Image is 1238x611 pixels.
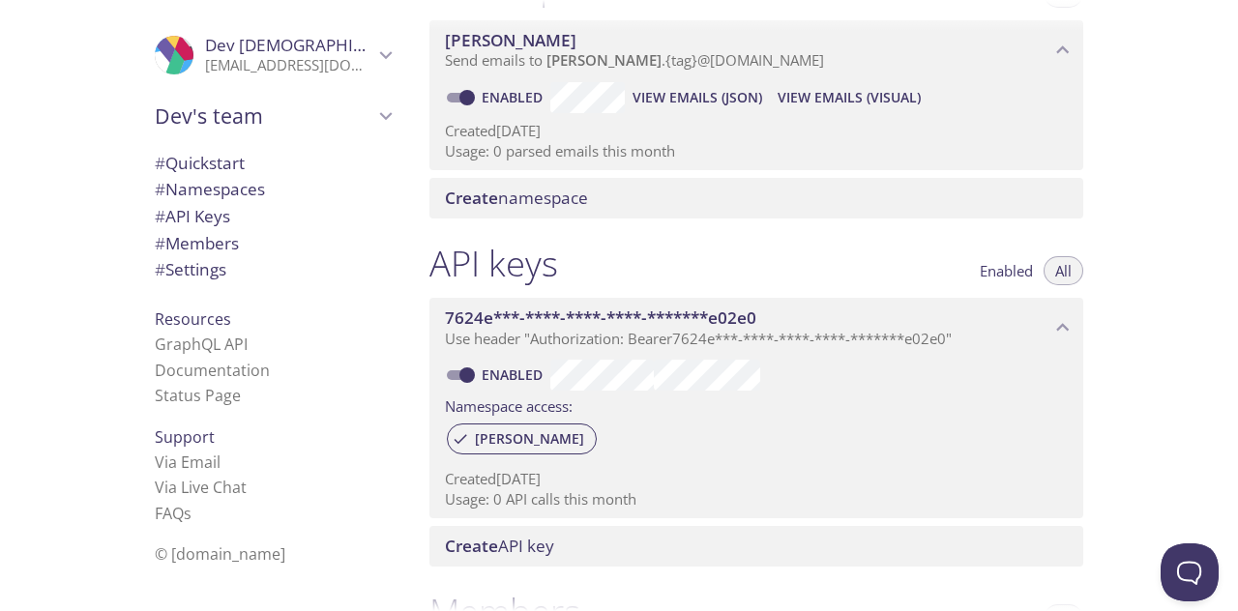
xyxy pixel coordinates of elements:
div: Team Settings [139,256,406,283]
span: [PERSON_NAME] [445,29,576,51]
span: Namespaces [155,178,265,200]
div: Quickstart [139,150,406,177]
a: Via Live Chat [155,477,247,498]
div: Dev's team [139,91,406,141]
div: Create API Key [429,526,1083,567]
span: # [155,205,165,227]
span: Quickstart [155,152,245,174]
span: s [184,503,192,524]
button: View Emails (Visual) [770,82,928,113]
span: API key [445,535,554,557]
span: View Emails (Visual) [778,86,921,109]
div: Dev Bhuva [139,23,406,87]
div: eblin namespace [429,20,1083,80]
a: Status Page [155,385,241,406]
a: Enabled [479,365,550,384]
span: Create [445,187,498,209]
span: [PERSON_NAME] [546,50,662,70]
a: Enabled [479,88,550,106]
a: FAQ [155,503,192,524]
span: Send emails to . {tag} @[DOMAIN_NAME] [445,50,824,70]
h1: API keys [429,242,558,285]
span: [PERSON_NAME] [463,430,596,448]
label: Namespace access: [445,391,573,419]
div: Create namespace [429,178,1083,218]
p: [EMAIL_ADDRESS][DOMAIN_NAME] [205,56,373,75]
span: © [DOMAIN_NAME] [155,543,285,565]
button: Enabled [968,256,1045,285]
span: Create [445,535,498,557]
a: GraphQL API [155,334,248,355]
span: Members [155,232,239,254]
p: Created [DATE] [445,121,1068,141]
span: namespace [445,187,588,209]
span: # [155,152,165,174]
div: Namespaces [139,176,406,203]
span: API Keys [155,205,230,227]
span: Dev's team [155,102,373,130]
div: [PERSON_NAME] [447,423,597,454]
p: Usage: 0 API calls this month [445,489,1068,509]
button: All [1044,256,1083,285]
span: Dev [DEMOGRAPHIC_DATA] [205,34,419,56]
a: Via Email [155,451,221,473]
span: Settings [155,258,226,280]
p: Usage: 0 parsed emails this month [445,141,1068,161]
p: Created [DATE] [445,469,1068,489]
a: Documentation [155,360,270,381]
iframe: Help Scout Beacon - Open [1161,543,1219,601]
span: # [155,178,165,200]
div: API Keys [139,203,406,230]
span: # [155,258,165,280]
span: Resources [155,308,231,330]
span: # [155,232,165,254]
button: View Emails (JSON) [625,82,770,113]
span: Support [155,426,215,448]
div: Members [139,230,406,257]
span: View Emails (JSON) [633,86,762,109]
